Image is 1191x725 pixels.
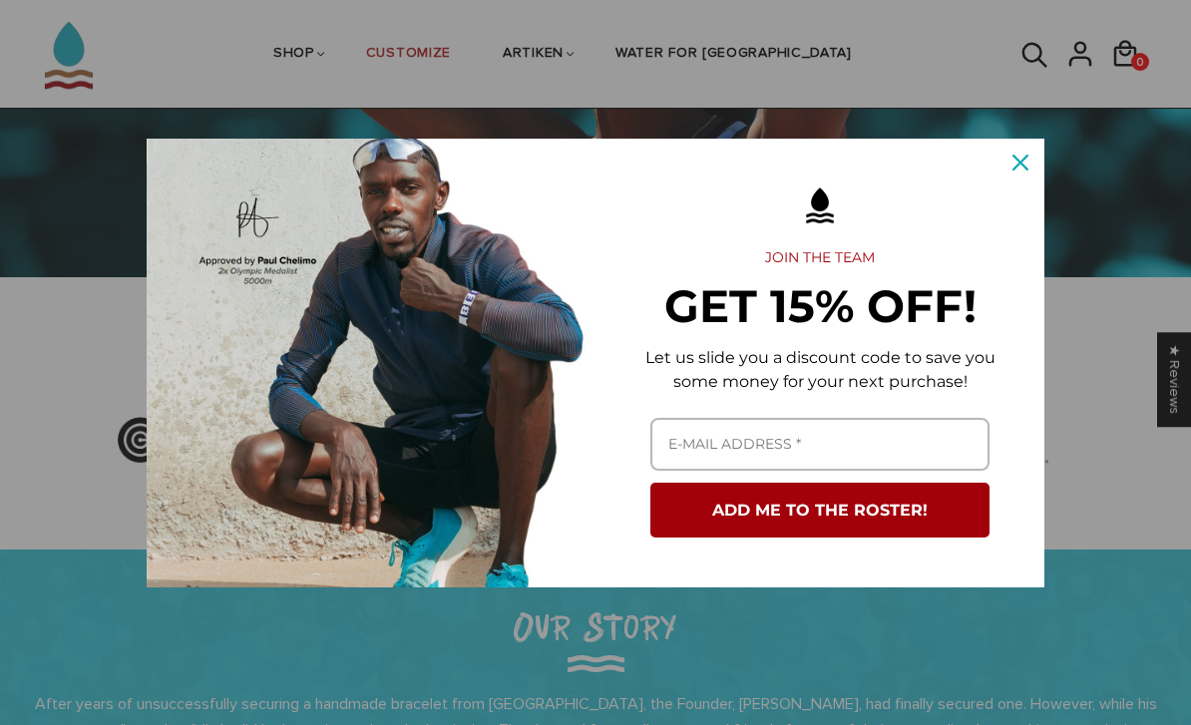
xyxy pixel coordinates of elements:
button: ADD ME TO THE ROSTER! [650,483,990,538]
p: Let us slide you a discount code to save you some money for your next purchase! [627,346,1012,394]
strong: GET 15% OFF! [664,278,977,333]
button: Close [996,139,1044,186]
svg: close icon [1012,155,1028,171]
h2: JOIN THE TEAM [627,249,1012,267]
input: Email field [650,418,990,471]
